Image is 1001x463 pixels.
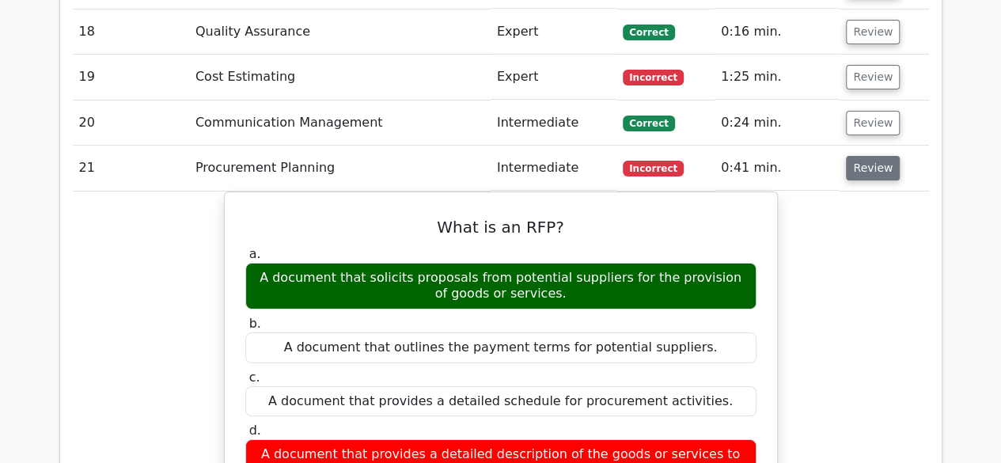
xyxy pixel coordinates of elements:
[249,316,261,331] span: b.
[491,9,616,55] td: Expert
[245,386,756,417] div: A document that provides a detailed schedule for procurement activities.
[715,9,840,55] td: 0:16 min.
[245,332,756,363] div: A document that outlines the payment terms for potential suppliers.
[73,146,189,191] td: 21
[73,55,189,100] td: 19
[249,246,261,261] span: a.
[715,101,840,146] td: 0:24 min.
[189,55,491,100] td: Cost Estimating
[189,101,491,146] td: Communication Management
[715,55,840,100] td: 1:25 min.
[846,156,900,180] button: Review
[189,146,491,191] td: Procurement Planning
[623,25,674,40] span: Correct
[491,146,616,191] td: Intermediate
[245,263,756,310] div: A document that solicits proposals from potential suppliers for the provision of goods or services.
[249,423,261,438] span: d.
[846,111,900,135] button: Review
[491,101,616,146] td: Intermediate
[73,9,189,55] td: 18
[189,9,491,55] td: Quality Assurance
[623,70,684,85] span: Incorrect
[715,146,840,191] td: 0:41 min.
[623,116,674,131] span: Correct
[846,65,900,89] button: Review
[244,218,758,237] h5: What is an RFP?
[73,101,189,146] td: 20
[846,20,900,44] button: Review
[249,370,260,385] span: c.
[623,161,684,176] span: Incorrect
[491,55,616,100] td: Expert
